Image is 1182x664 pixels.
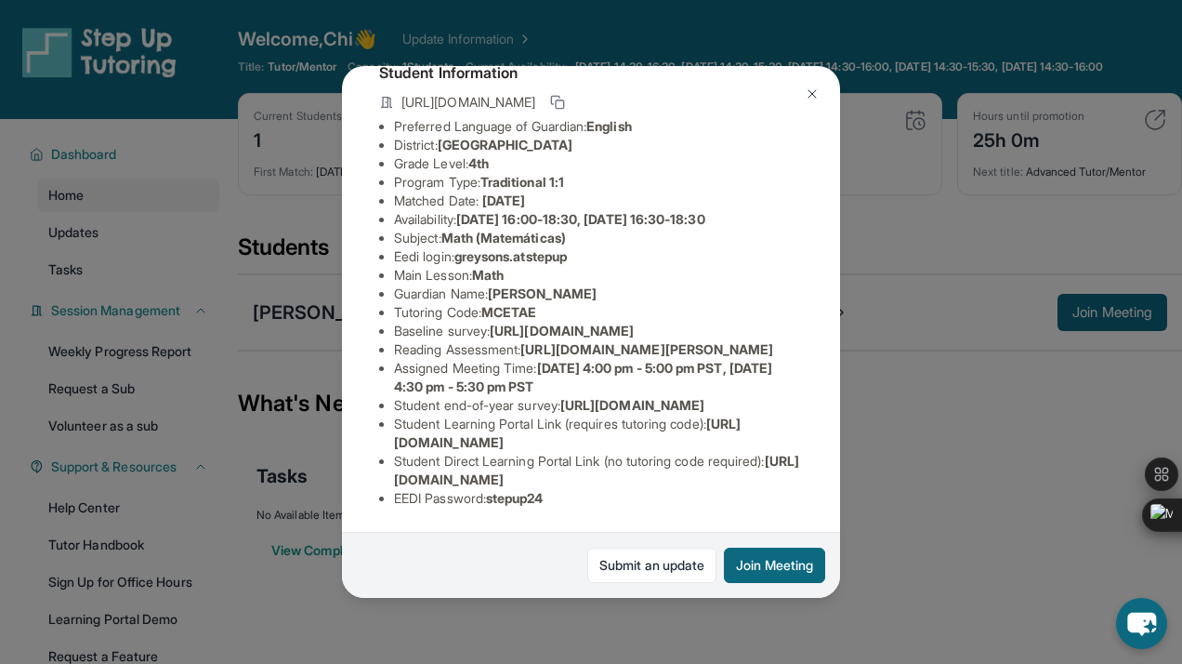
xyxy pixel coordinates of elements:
li: Main Lesson : [394,266,803,285]
li: Student end-of-year survey : [394,396,803,415]
li: District: [394,136,803,154]
span: greysons.atstepup [454,248,567,264]
h4: Student Information [379,61,803,84]
li: Eedi login : [394,247,803,266]
span: [URL][DOMAIN_NAME] [401,93,535,112]
li: EEDI Password : [394,489,803,508]
span: [DATE] 16:00-18:30, [DATE] 16:30-18:30 [456,211,705,227]
li: Preferred Language of Guardian: [394,117,803,136]
li: Guardian Name : [394,285,803,303]
li: Availability: [394,210,803,229]
li: Baseline survey : [394,322,803,340]
span: [URL][DOMAIN_NAME] [560,397,704,413]
span: [DATE] 4:00 pm - 5:00 pm PST, [DATE] 4:30 pm - 5:30 pm PST [394,360,772,394]
span: [PERSON_NAME] [488,286,597,301]
span: [URL][DOMAIN_NAME] [490,323,634,339]
button: Copy link [546,91,569,113]
li: Grade Level: [394,154,803,173]
span: [DATE] [482,193,525,208]
button: chat-button [1116,598,1167,649]
li: Assigned Meeting Time : [394,359,803,396]
li: Subject : [394,229,803,247]
button: Join Meeting [724,548,825,583]
img: Close Icon [805,86,820,101]
span: [URL][DOMAIN_NAME][PERSON_NAME] [520,341,773,357]
span: Math [472,267,504,283]
span: [GEOGRAPHIC_DATA] [438,137,572,153]
li: Student Direct Learning Portal Link (no tutoring code required) : [394,452,803,489]
li: Program Type: [394,173,803,192]
span: English [586,118,632,134]
li: Student Learning Portal Link (requires tutoring code) : [394,415,803,452]
a: Submit an update [587,548,716,583]
span: 4th [468,155,489,171]
span: stepup24 [486,490,544,506]
li: Tutoring Code : [394,303,803,322]
span: Math (Matemáticas) [441,230,566,246]
span: MCETAE [481,304,536,320]
li: Reading Assessment : [394,340,803,359]
li: Matched Date: [394,192,803,210]
span: Traditional 1:1 [480,174,564,190]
